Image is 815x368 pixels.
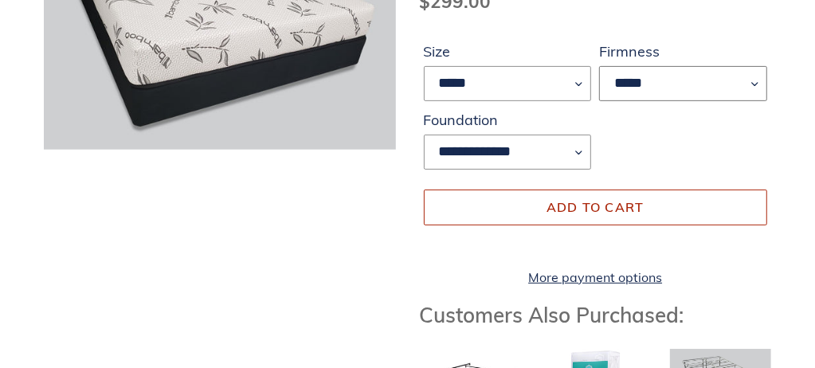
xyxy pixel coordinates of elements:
button: Add to cart [424,190,768,225]
label: Size [424,41,592,62]
h3: Customers Also Purchased: [420,303,772,327]
label: Firmness [599,41,767,62]
a: More payment options [424,268,768,287]
label: Foundation [424,109,592,131]
span: Add to cart [547,199,645,215]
